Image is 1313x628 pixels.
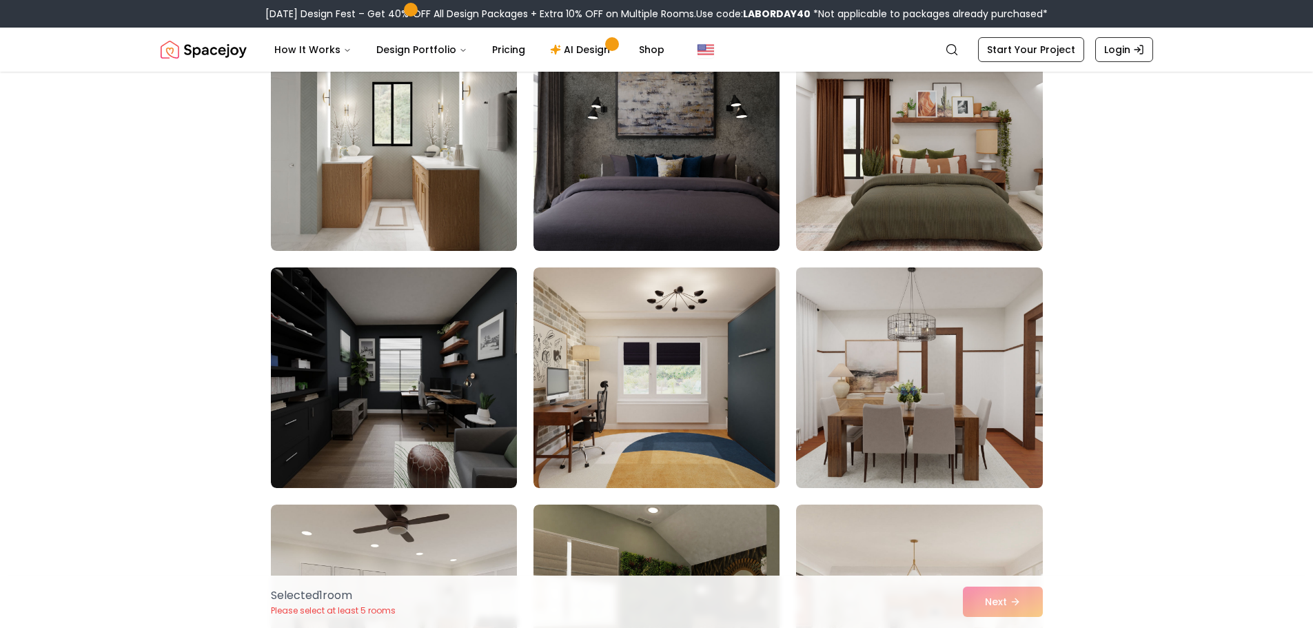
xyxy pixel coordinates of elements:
[790,262,1048,494] img: Room room-45
[533,267,780,488] img: Room room-44
[263,36,363,63] button: How It Works
[271,605,396,616] p: Please select at least 5 rooms
[533,30,780,251] img: Room room-41
[539,36,625,63] a: AI Design
[481,36,536,63] a: Pricing
[1095,37,1153,62] a: Login
[271,30,517,251] img: Room room-40
[161,36,247,63] img: Spacejoy Logo
[743,7,811,21] b: LABORDAY40
[696,7,811,21] span: Use code:
[161,36,247,63] a: Spacejoy
[698,41,714,58] img: United States
[628,36,675,63] a: Shop
[978,37,1084,62] a: Start Your Project
[271,267,517,488] img: Room room-43
[271,587,396,604] p: Selected 1 room
[265,7,1048,21] div: [DATE] Design Fest – Get 40% OFF All Design Packages + Extra 10% OFF on Multiple Rooms.
[365,36,478,63] button: Design Portfolio
[796,30,1042,251] img: Room room-42
[263,36,675,63] nav: Main
[161,28,1153,72] nav: Global
[811,7,1048,21] span: *Not applicable to packages already purchased*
